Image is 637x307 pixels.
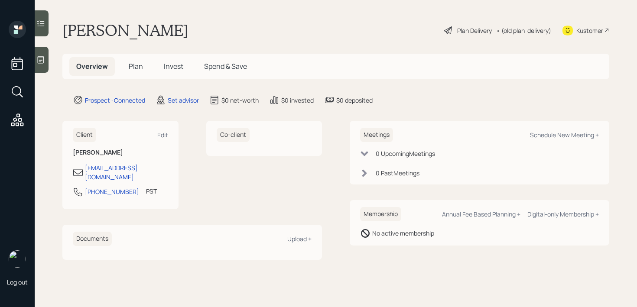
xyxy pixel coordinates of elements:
[442,210,520,218] div: Annual Fee Based Planning +
[457,26,492,35] div: Plan Delivery
[527,210,599,218] div: Digital-only Membership +
[281,96,314,105] div: $0 invested
[7,278,28,286] div: Log out
[372,229,434,238] div: No active membership
[73,128,96,142] h6: Client
[62,21,188,40] h1: [PERSON_NAME]
[85,187,139,196] div: [PHONE_NUMBER]
[129,61,143,71] span: Plan
[164,61,183,71] span: Invest
[85,96,145,105] div: Prospect · Connected
[496,26,551,35] div: • (old plan-delivery)
[85,163,168,181] div: [EMAIL_ADDRESS][DOMAIN_NAME]
[376,168,419,178] div: 0 Past Meeting s
[9,250,26,268] img: retirable_logo.png
[360,207,401,221] h6: Membership
[217,128,250,142] h6: Co-client
[157,131,168,139] div: Edit
[204,61,247,71] span: Spend & Save
[73,149,168,156] h6: [PERSON_NAME]
[336,96,373,105] div: $0 deposited
[168,96,199,105] div: Set advisor
[146,187,157,196] div: PST
[360,128,393,142] h6: Meetings
[576,26,603,35] div: Kustomer
[530,131,599,139] div: Schedule New Meeting +
[73,232,112,246] h6: Documents
[221,96,259,105] div: $0 net-worth
[76,61,108,71] span: Overview
[287,235,312,243] div: Upload +
[376,149,435,158] div: 0 Upcoming Meeting s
